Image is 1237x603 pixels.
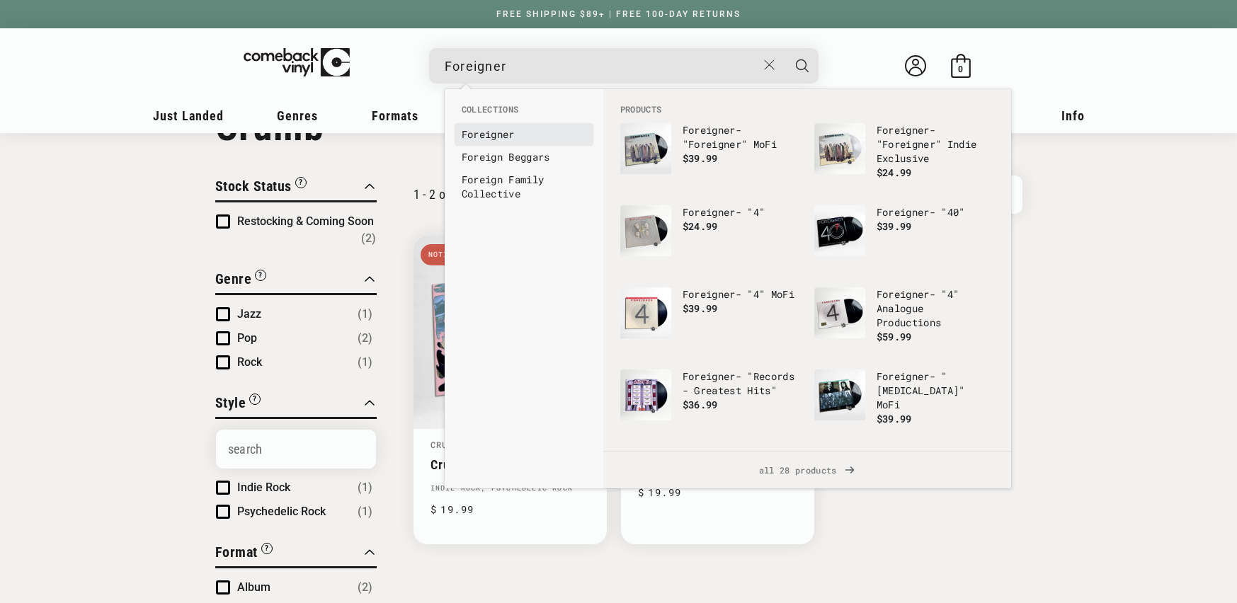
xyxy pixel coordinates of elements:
[683,301,718,315] span: $39.99
[603,89,1011,451] div: Products
[358,479,372,496] span: Number of products: (1)
[683,287,736,301] b: Foreigner
[620,369,671,420] img: Foreigner - "Records - Greatest Hits"
[683,123,800,151] p: - " " MoFi
[455,123,593,146] li: collections: Foreigner
[358,330,372,347] span: Number of products: (2)
[153,108,224,123] span: Just Landed
[877,205,930,219] b: Foreigner
[877,412,912,425] span: $39.99
[237,307,261,321] span: Jazz
[877,219,912,233] span: $39.99
[620,123,800,191] a: Foreigner - "Foreigner" MoFi Foreigner- "Foreigner" MoFi $39.99
[462,127,586,142] a: Foreigner
[1061,108,1085,123] span: Info
[814,369,994,437] a: Foreigner - "Double Vision" MoFi Foreigner- "[MEDICAL_DATA]" MoFi $39.99
[445,89,603,212] div: Collections
[814,123,865,174] img: Foreigner - "Foreigner" Indie Exclusive
[462,127,515,141] b: Foreigner
[807,444,1001,527] li: products: Foreigner - "Double Vision" Indie Exclusive
[683,369,736,383] b: Foreigner
[688,137,741,151] b: Foreigner
[372,108,418,123] span: Formats
[683,205,800,219] p: - "4"
[683,369,800,398] p: - "Records - Greatest Hits"
[482,9,755,19] a: FREE SHIPPING $89+ | FREE 100-DAY RETURNS
[414,187,509,202] p: 1 - 2 of 2 products
[613,444,807,527] li: products: Foreigner - "Head Games" MoFi
[814,287,994,355] a: Foreigner - "4" Analogue Productions Foreigner- "4" Analogue Productions $59.99
[620,287,800,355] a: Foreigner - "4" MoFi Foreigner- "4" MoFi $39.99
[877,123,930,137] b: Foreigner
[807,116,1001,198] li: products: Foreigner - "Foreigner" Indie Exclusive
[603,451,1011,488] div: View All
[877,369,930,383] b: Foreigner
[683,287,800,301] p: - "4" MoFi
[277,108,318,123] span: Genres
[358,306,372,323] span: Number of products: (1)
[877,287,994,330] p: - "4" Analogue Productions
[215,268,267,293] button: Filter by Genre
[814,369,865,420] img: Foreigner - "Double Vision" MoFi
[683,219,718,233] span: $24.99
[429,48,819,84] div: Search
[215,178,292,195] span: Stock Status
[358,503,372,520] span: Number of products: (1)
[620,287,671,338] img: Foreigner - "4" MoFi
[215,176,307,200] button: Filter by Stock Status
[455,168,593,205] li: collections: Foreign Family Collective
[613,362,807,444] li: products: Foreigner - "Records - Greatest Hits"
[620,205,671,256] img: Foreigner - "4"
[462,150,586,164] a: Foreign Beggars
[807,198,1001,280] li: products: Foreigner - "40"
[683,205,736,219] b: Foreigner
[603,452,1011,488] a: all 28 products
[615,452,1000,488] span: all 28 products
[620,123,671,174] img: Foreigner - "Foreigner" MoFi
[620,369,800,437] a: Foreigner - "Records - Greatest Hits" Foreigner- "Records - Greatest Hits" $36.99
[455,103,593,123] li: Collections
[877,205,994,219] p: - "40"
[431,439,460,450] a: Crumb
[814,287,865,338] img: Foreigner - "4" Analogue Productions
[877,369,994,412] p: - "[MEDICAL_DATA]" MoFi
[445,52,757,81] input: When autocomplete results are available use up and down arrows to review and enter to select
[455,146,593,168] li: collections: Foreign Beggars
[683,151,718,165] span: $39.99
[807,280,1001,362] li: products: Foreigner - "4" Analogue Productions
[613,280,807,362] li: products: Foreigner - "4" MoFi
[877,287,930,301] b: Foreigner
[877,166,912,179] span: $24.99
[683,398,718,411] span: $36.99
[620,205,800,273] a: Foreigner - "4" Foreigner- "4" $24.99
[814,205,994,273] a: Foreigner - "40" Foreigner- "40" $39.99
[431,457,590,472] a: Crumb / Locket
[462,173,586,201] a: Foreign Family Collective
[877,123,994,166] p: - " " Indie Exclusive
[882,137,935,151] b: Foreigner
[785,48,820,84] button: Search
[756,50,782,81] button: Close
[358,354,372,371] span: Number of products: (1)
[358,579,372,596] span: Number of products: (2)
[613,198,807,280] li: products: Foreigner - "4"
[877,330,912,343] span: $59.99
[613,116,807,198] li: products: Foreigner - "Foreigner" MoFi
[958,64,963,74] span: 0
[807,362,1001,444] li: products: Foreigner - "Double Vision" MoFi
[613,103,1001,116] li: Products
[215,270,252,287] span: Genre
[237,214,374,228] span: Restocking & Coming Soon
[683,123,736,137] b: Foreigner
[814,123,994,191] a: Foreigner - "Foreigner" Indie Exclusive Foreigner- "Foreigner" Indie Exclusive $24.99
[361,230,376,247] span: Number of products: (2)
[814,205,865,256] img: Foreigner - "40"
